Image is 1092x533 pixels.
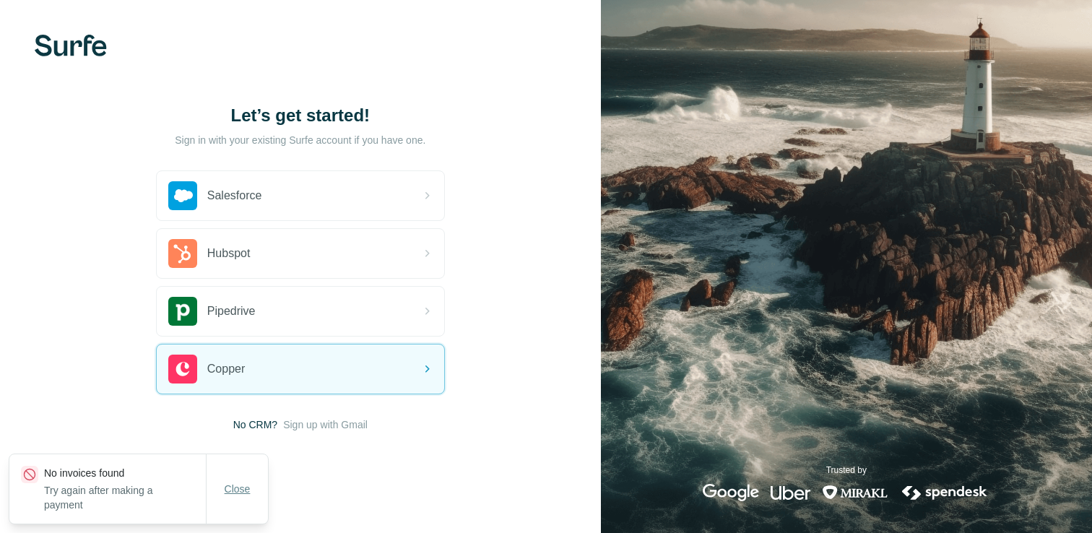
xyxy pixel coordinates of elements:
[168,181,197,210] img: salesforce's logo
[207,245,251,262] span: Hubspot
[168,239,197,268] img: hubspot's logo
[900,484,989,501] img: spendesk's logo
[35,35,107,56] img: Surfe's logo
[156,104,445,127] h1: Let’s get started!
[175,133,425,147] p: Sign in with your existing Surfe account if you have one.
[822,484,888,501] img: mirakl's logo
[168,297,197,326] img: pipedrive's logo
[826,464,867,477] p: Trusted by
[207,303,256,320] span: Pipedrive
[207,187,262,204] span: Salesforce
[771,484,810,501] img: uber's logo
[168,355,197,383] img: copper's logo
[283,417,368,432] button: Sign up with Gmail
[44,483,206,512] p: Try again after making a payment
[703,484,759,501] img: google's logo
[233,417,277,432] span: No CRM?
[207,360,245,378] span: Copper
[214,476,261,502] button: Close
[44,466,206,480] p: No invoices found
[225,482,251,496] span: Close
